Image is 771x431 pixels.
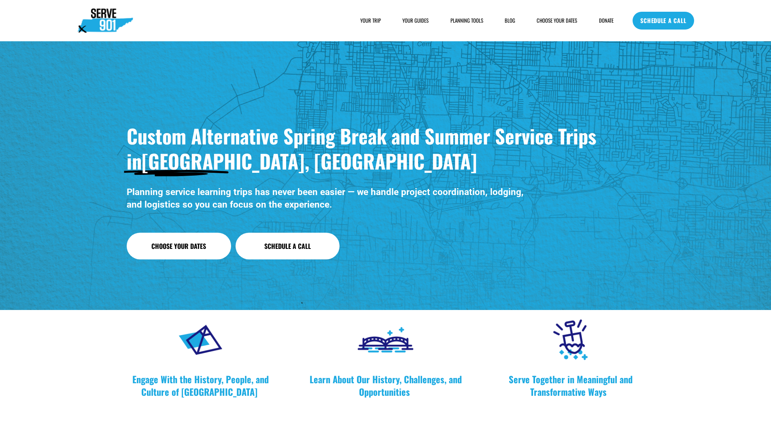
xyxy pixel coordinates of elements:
[450,17,483,25] a: folder dropdown
[599,17,614,25] a: DONATE
[633,12,694,30] a: SCHEDULE A CALL
[450,17,483,24] span: PLANNING TOOLS
[132,372,271,398] strong: Engage With the History, People, and Culture of [GEOGRAPHIC_DATA]
[509,372,635,398] strong: Serve Together in Meaningful and Transformative Ways
[127,187,526,210] strong: Planning service learning trips has never been easier — we handle project coordination, lodging, ...
[360,17,381,24] span: YOUR TRIP
[360,17,381,25] a: folder dropdown
[77,8,133,33] img: Serve901
[127,233,231,259] a: Choose Your Dates
[505,17,515,25] a: BLOG
[142,146,477,175] strong: [GEOGRAPHIC_DATA], [GEOGRAPHIC_DATA]
[310,372,464,398] strong: Learn About Our History, Challenges, and Opportunities
[537,17,577,25] a: CHOOSE YOUR DATES
[402,17,429,25] a: YOUR GUIDES
[236,233,340,259] a: Schedule a Call
[127,121,601,175] strong: Custom Alternative Spring Break and Summer Service Trips in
